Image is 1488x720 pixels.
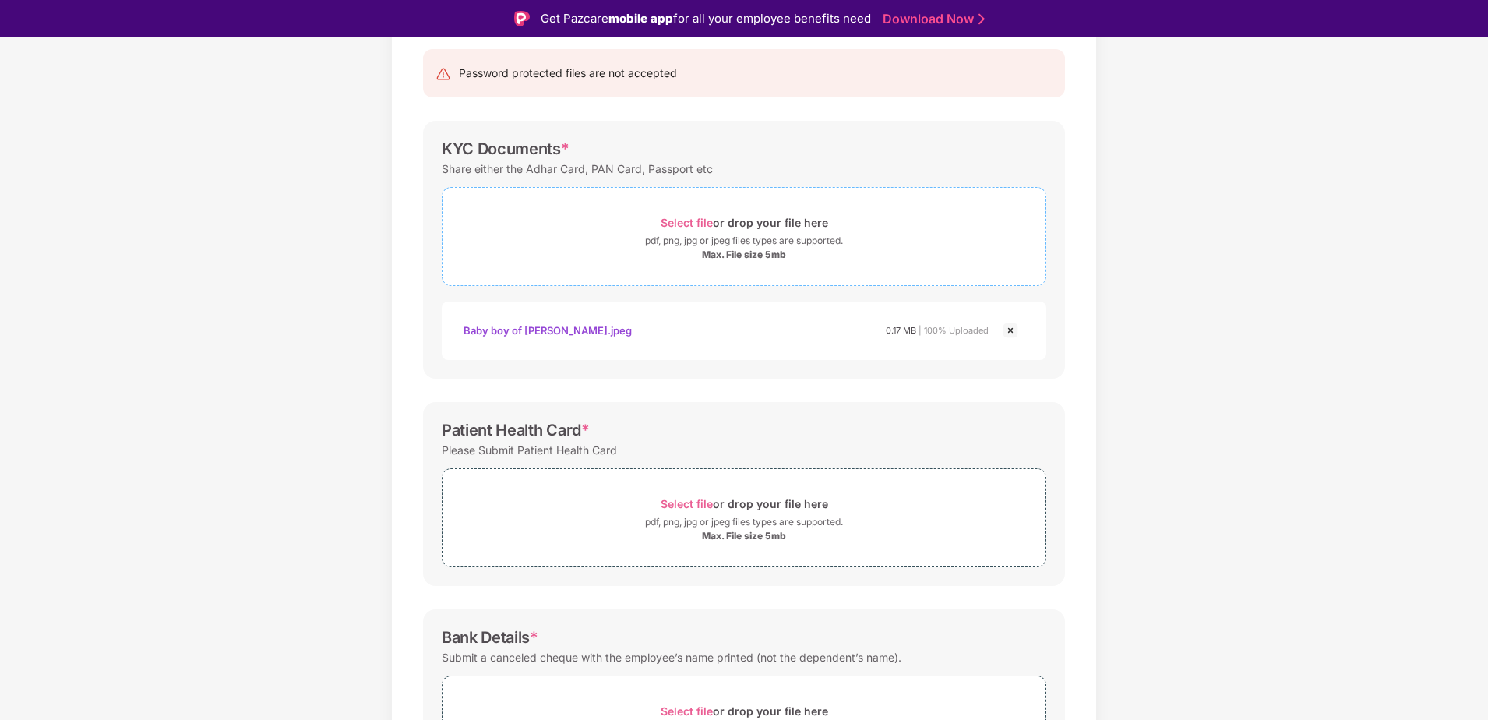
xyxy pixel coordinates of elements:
[661,212,828,233] div: or drop your file here
[645,233,843,249] div: pdf, png, jpg or jpeg files types are supported.
[661,493,828,514] div: or drop your file here
[645,514,843,530] div: pdf, png, jpg or jpeg files types are supported.
[919,325,989,336] span: | 100% Uploaded
[886,325,916,336] span: 0.17 MB
[541,9,871,28] div: Get Pazcare for all your employee benefits need
[661,216,713,229] span: Select file
[442,439,617,461] div: Please Submit Patient Health Card
[514,11,530,26] img: Logo
[608,11,673,26] strong: mobile app
[702,530,786,542] div: Max. File size 5mb
[443,481,1045,555] span: Select fileor drop your file herepdf, png, jpg or jpeg files types are supported.Max. File size 5mb
[702,249,786,261] div: Max. File size 5mb
[443,199,1045,274] span: Select fileor drop your file herepdf, png, jpg or jpeg files types are supported.Max. File size 5mb
[978,11,985,27] img: Stroke
[442,421,590,439] div: Patient Health Card
[464,317,632,344] div: Baby boy of [PERSON_NAME].jpeg
[435,66,451,82] img: svg+xml;base64,PHN2ZyB4bWxucz0iaHR0cDovL3d3dy53My5vcmcvMjAwMC9zdmciIHdpZHRoPSIyNCIgaGVpZ2h0PSIyNC...
[442,647,901,668] div: Submit a canceled cheque with the employee’s name printed (not the dependent’s name).
[883,11,980,27] a: Download Now
[442,628,538,647] div: Bank Details
[442,139,569,158] div: KYC Documents
[442,158,713,179] div: Share either the Adhar Card, PAN Card, Passport etc
[661,704,713,718] span: Select file
[1001,321,1020,340] img: svg+xml;base64,PHN2ZyBpZD0iQ3Jvc3MtMjR4MjQiIHhtbG5zPSJodHRwOi8vd3d3LnczLm9yZy8yMDAwL3N2ZyIgd2lkdG...
[661,497,713,510] span: Select file
[459,65,677,82] div: Password protected files are not accepted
